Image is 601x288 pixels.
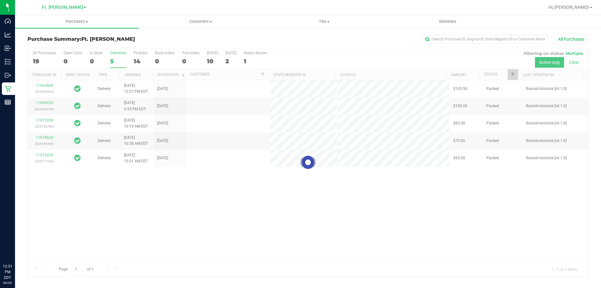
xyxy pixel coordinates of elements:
[5,86,11,92] inline-svg: Retail
[139,15,262,28] a: Customers
[81,36,135,42] span: Ft. [PERSON_NAME]
[28,36,214,42] h3: Purchase Summary:
[5,32,11,38] inline-svg: Analytics
[5,18,11,24] inline-svg: Dashboard
[263,19,386,24] span: Tills
[3,280,12,285] p: 09/20
[548,5,589,10] span: Hi, [PERSON_NAME]!
[139,19,262,24] span: Customers
[15,15,139,28] a: Purchases
[5,72,11,78] inline-svg: Outbound
[5,99,11,105] inline-svg: Reports
[18,237,26,244] iframe: Resource center unread badge
[554,34,588,45] button: All Purchases
[262,15,386,28] a: Tills
[5,45,11,51] inline-svg: Inbound
[5,59,11,65] inline-svg: Inventory
[6,238,25,257] iframe: Resource center
[423,34,548,44] input: Search Purchase ID, Original ID, State Registry ID or Customer Name...
[3,264,12,280] p: 12:51 PM EDT
[386,15,510,28] a: Deliveries
[431,19,465,24] span: Deliveries
[42,5,83,10] span: Ft. [PERSON_NAME]
[15,19,139,24] span: Purchases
